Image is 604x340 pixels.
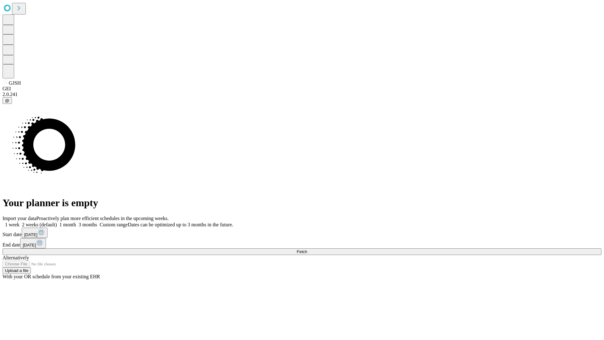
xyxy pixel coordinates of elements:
span: With your OR schedule from your existing EHR [3,274,100,279]
button: Upload a file [3,267,31,274]
span: GJSH [9,80,21,86]
span: 3 months [79,222,97,227]
span: Fetch [297,249,307,254]
button: [DATE] [20,238,46,248]
div: 2.0.241 [3,92,601,97]
span: @ [5,98,9,103]
span: Dates can be optimized up to 3 months in the future. [128,222,233,227]
div: End date [3,238,601,248]
button: @ [3,97,12,104]
span: Custom range [100,222,128,227]
span: Import your data [3,216,36,221]
div: GEI [3,86,601,92]
span: [DATE] [24,232,37,237]
button: [DATE] [22,228,48,238]
span: 1 month [59,222,76,227]
span: Proactively plan more efficient schedules in the upcoming weeks. [36,216,169,221]
span: Alternatively [3,255,29,260]
span: [DATE] [23,243,36,247]
h1: Your planner is empty [3,197,601,209]
span: 2 weeks (default) [22,222,57,227]
span: 1 week [5,222,20,227]
div: Start date [3,228,601,238]
button: Fetch [3,248,601,255]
